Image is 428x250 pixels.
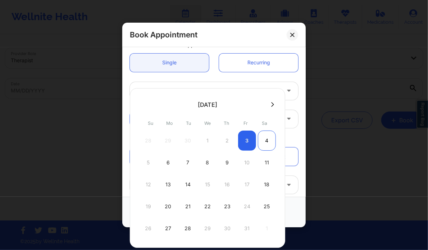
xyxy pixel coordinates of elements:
div: Mon Oct 06 2025 [159,153,177,173]
div: Sat Oct 11 2025 [258,153,276,173]
h2: Book Appointment [130,30,197,40]
div: Thu Oct 23 2025 [218,196,236,217]
div: Tue Oct 14 2025 [179,174,197,195]
div: Sat Oct 25 2025 [258,196,276,217]
a: Single [130,54,209,72]
div: Mon Oct 27 2025 [159,218,177,238]
abbr: Thursday [224,121,229,126]
div: Tue Oct 28 2025 [179,218,197,238]
abbr: Tuesday [186,121,191,126]
div: Wed Oct 08 2025 [199,153,217,173]
abbr: Sunday [148,121,153,126]
div: [DATE] [198,101,217,108]
div: Tue Oct 21 2025 [179,196,197,217]
abbr: Saturday [262,121,268,126]
div: Wed Oct 22 2025 [199,196,217,217]
abbr: Monday [166,121,173,126]
div: Video-Call with Therapist (60 minutes) [136,82,280,100]
div: Sat Oct 04 2025 [258,131,276,151]
div: Thu Oct 09 2025 [218,153,236,173]
abbr: Wednesday [204,121,211,126]
div: Mon Oct 20 2025 [159,196,177,217]
div: Mon Oct 13 2025 [159,174,177,195]
div: Sat Oct 18 2025 [258,174,276,195]
a: Recurring [219,54,298,72]
div: Patient information: [125,136,303,143]
div: Tue Oct 07 2025 [179,153,197,173]
abbr: Friday [243,121,248,126]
